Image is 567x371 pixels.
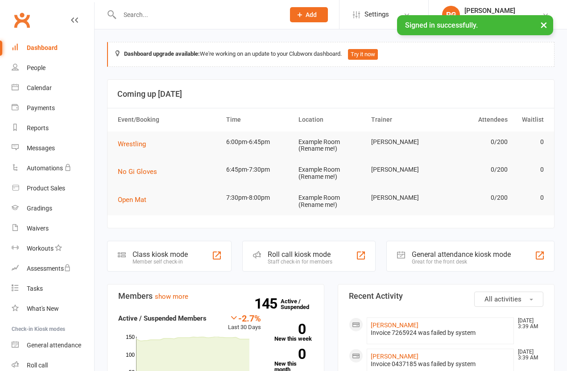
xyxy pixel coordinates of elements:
span: All activities [484,295,521,303]
td: [PERSON_NAME] [367,132,439,153]
a: Assessments [12,259,94,279]
a: 0New this week [274,324,313,342]
td: 6:00pm-6:45pm [222,132,294,153]
strong: 0 [274,347,306,361]
a: Waivers [12,218,94,239]
div: People [27,64,46,71]
div: Tasks [27,285,43,292]
input: Search... [117,8,278,21]
td: Example Room (Rename me!) [294,187,367,215]
th: Attendees [439,108,512,131]
td: 0/200 [439,132,512,153]
h3: Recent Activity [349,292,544,301]
div: -2.7% [228,313,261,323]
div: Automations [27,165,63,172]
div: General attendance kiosk mode [412,250,511,259]
a: Product Sales [12,178,94,198]
button: Open Mat [118,194,153,205]
td: [PERSON_NAME] [367,187,439,208]
th: Event/Booking [114,108,222,131]
div: Payments [27,104,55,111]
button: All activities [474,292,543,307]
div: We're working on an update to your Clubworx dashboard. [107,42,555,67]
td: 6:45pm-7:30pm [222,159,294,180]
div: [PERSON_NAME] [464,7,542,15]
time: [DATE] 3:39 AM [513,349,543,361]
span: No Gi Gloves [118,168,157,176]
a: Automations [12,158,94,178]
div: Roll call kiosk mode [268,250,332,259]
div: Invoice 0437185 was failed by system [371,360,510,368]
span: Signed in successfully. [405,21,478,29]
th: Trainer [367,108,439,131]
div: General attendance [27,342,81,349]
a: Reports [12,118,94,138]
strong: Dashboard upgrade available: [124,50,200,57]
td: 0 [512,159,548,180]
div: Roll call [27,362,48,369]
span: Settings [364,4,389,25]
a: 145Active / Suspended [281,292,320,317]
th: Time [222,108,294,131]
div: Great for the front desk [412,259,511,265]
td: 0 [512,132,548,153]
div: Staff check-in for members [268,259,332,265]
a: [PERSON_NAME] [371,322,418,329]
a: General attendance kiosk mode [12,335,94,355]
div: Product Sales [27,185,65,192]
div: Member self check-in [132,259,188,265]
strong: 0 [274,322,306,336]
div: Class kiosk mode [132,250,188,259]
div: Assessments [27,265,71,272]
a: Tasks [12,279,94,299]
time: [DATE] 3:39 AM [513,318,543,330]
a: Messages [12,138,94,158]
h3: Coming up [DATE] [117,90,544,99]
strong: 145 [254,297,281,310]
button: No Gi Gloves [118,166,163,177]
a: What's New [12,299,94,319]
div: Invoice 7265924 was failed by system [371,329,510,337]
div: What's New [27,305,59,312]
div: PG [442,6,460,24]
a: [PERSON_NAME] [371,353,418,360]
div: Workouts [27,245,54,252]
td: Example Room (Rename me!) [294,132,367,160]
button: × [536,15,552,34]
div: Messages [27,144,55,152]
div: Reports [27,124,49,132]
td: 0/200 [439,159,512,180]
th: Waitlist [512,108,548,131]
div: Gradings [27,205,52,212]
button: Wrestling [118,139,152,149]
td: Example Room (Rename me!) [294,159,367,187]
td: [PERSON_NAME] [367,159,439,180]
td: 0/200 [439,187,512,208]
strong: Active / Suspended Members [118,314,207,322]
a: People [12,58,94,78]
a: Gradings [12,198,94,218]
a: Dashboard [12,38,94,58]
th: Location [294,108,367,131]
button: Try it now [348,49,378,60]
a: Workouts [12,239,94,259]
a: Payments [12,98,94,118]
a: Clubworx [11,9,33,31]
div: Leverage Jiu Jitsu Academy [464,15,542,23]
a: show more [155,293,188,301]
td: 7:30pm-8:00pm [222,187,294,208]
div: Last 30 Days [228,313,261,332]
button: Add [290,7,328,22]
h3: Members [118,292,313,301]
span: Open Mat [118,196,146,204]
div: Dashboard [27,44,58,51]
div: Waivers [27,225,49,232]
span: Add [306,11,317,18]
td: 0 [512,187,548,208]
span: Wrestling [118,140,146,148]
a: Calendar [12,78,94,98]
div: Calendar [27,84,52,91]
